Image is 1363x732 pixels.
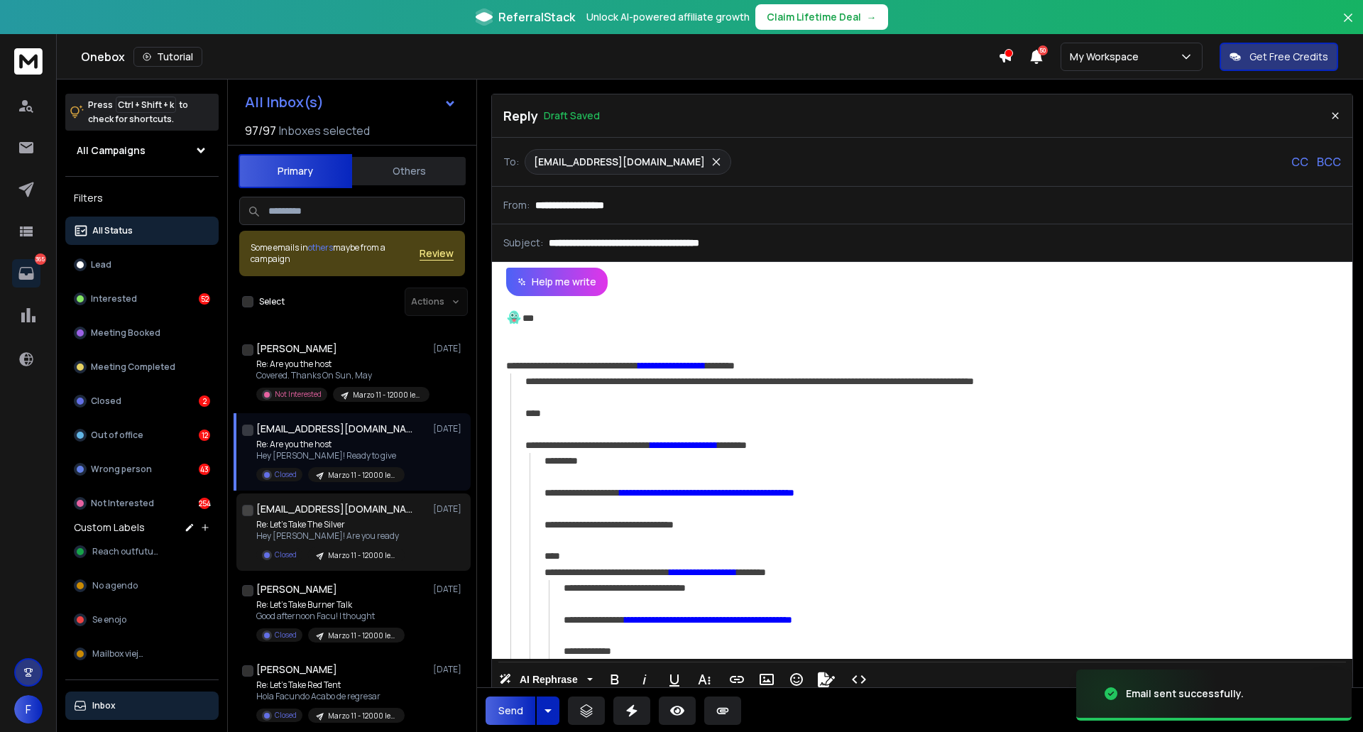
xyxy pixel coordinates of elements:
p: Closed [275,550,297,560]
p: Not Interested [275,389,322,400]
button: Meeting Completed [65,353,219,381]
p: Not Interested [91,498,154,509]
p: Meeting Booked [91,327,160,339]
span: ReferralStack [498,9,575,26]
button: Insert Image (Ctrl+P) [753,665,780,694]
button: Wrong person43 [65,455,219,484]
span: others [308,241,333,253]
p: Out of office [91,430,143,441]
button: AI Rephrase [496,665,596,694]
p: Good afternoon Facu! I thought [256,611,405,622]
p: All Status [92,225,133,236]
h1: All Campaigns [77,143,146,158]
h1: All Inbox(s) [245,95,324,109]
label: Select [259,296,285,307]
button: Get Free Credits [1220,43,1338,71]
p: Marzo 11 - 12000 leads G Personal [328,630,396,641]
button: Review [420,246,454,261]
button: Send [486,697,535,725]
div: 12 [199,430,210,441]
button: Interested52 [65,285,219,313]
h3: Custom Labels [74,520,145,535]
h1: [PERSON_NAME] [256,582,337,596]
span: 50 [1038,45,1048,55]
div: Some emails in maybe from a campaign [251,242,420,265]
p: Closed [275,630,297,640]
p: Lead [91,259,111,271]
p: Reply [503,106,538,126]
button: Italic (Ctrl+I) [631,665,658,694]
button: Code View [845,665,872,694]
h3: Inboxes selected [279,122,370,139]
h1: [EMAIL_ADDRESS][DOMAIN_NAME] [256,422,412,436]
p: CC [1291,153,1308,170]
button: Help me write [506,268,608,296]
div: 254 [199,498,210,509]
button: Lead [65,251,219,279]
p: Inbox [92,700,116,711]
p: Hola Facundo Acabo de regresar [256,691,405,702]
span: AI Rephrase [517,674,581,686]
p: Draft Saved [544,109,600,123]
h1: [PERSON_NAME] [256,342,337,356]
p: Re: Let’s Take The Silver [256,519,405,530]
span: Mailbox viejos [92,648,148,660]
p: [EMAIL_ADDRESS][DOMAIN_NAME] [534,155,705,169]
p: Closed [275,469,297,480]
button: Others [352,155,466,187]
p: Re: Are you the host [256,359,427,370]
p: Subject: [503,236,543,250]
p: Marzo 11 - 12000 leads G Personal [328,470,396,481]
p: 365 [35,253,46,265]
button: Reach outfuture [65,537,219,566]
span: Se enojo [92,614,126,626]
p: [DATE] [433,584,465,595]
button: Meeting Booked [65,319,219,347]
span: Ctrl + Shift + k [116,97,176,113]
button: Close banner [1339,9,1357,43]
p: Marzo 11 - 12000 leads G Personal [328,711,396,721]
button: All Inbox(s) [234,88,468,116]
a: 365 [12,259,40,288]
h3: Filters [65,188,219,208]
button: Claim Lifetime Deal→ [755,4,888,30]
div: Onebox [81,47,998,67]
button: Out of office12 [65,421,219,449]
button: F [14,695,43,723]
p: To: [503,155,519,169]
button: Closed2 [65,387,219,415]
div: 52 [199,293,210,305]
button: Tutorial [133,47,202,67]
p: Get Free Credits [1249,50,1328,64]
span: → [867,10,877,24]
p: My Workspace [1070,50,1144,64]
p: Meeting Completed [91,361,175,373]
p: [DATE] [433,423,465,435]
button: Not Interested254 [65,489,219,518]
button: No agendo [65,572,219,600]
p: Press to check for shortcuts. [88,98,188,126]
p: Hey [PERSON_NAME]! Are you ready [256,530,405,542]
div: 2 [199,395,210,407]
button: Bold (Ctrl+B) [601,665,628,694]
button: All Status [65,217,219,245]
button: Primary [239,154,352,188]
p: Marzo 11 - 12000 leads G Personal [328,550,396,561]
span: 97 / 97 [245,122,276,139]
div: Email sent successfully. [1126,687,1244,701]
button: More Text [691,665,718,694]
p: Closed [275,710,297,721]
p: Closed [91,395,121,407]
p: [DATE] [433,343,465,354]
p: Re: Let’s Take Red Tent [256,679,405,691]
button: Inbox [65,692,219,720]
p: Re: Are you the host [256,439,405,450]
p: Covered. Thanks On Sun, May [256,370,427,381]
p: Hey [PERSON_NAME]! Ready to give [256,450,405,461]
button: Insert Link (Ctrl+K) [723,665,750,694]
p: From: [503,198,530,212]
button: Mailbox viejos [65,640,219,668]
button: All Campaigns [65,136,219,165]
